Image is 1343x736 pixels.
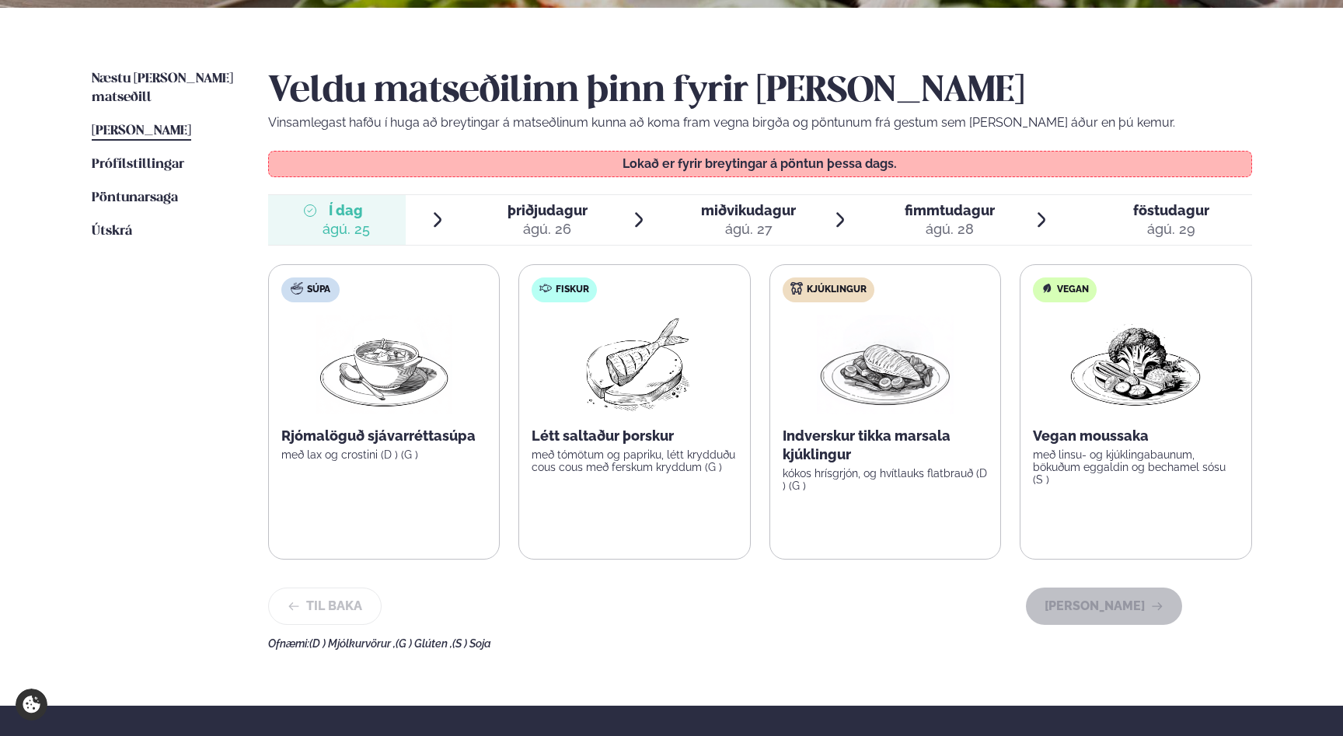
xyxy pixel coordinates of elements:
[1033,448,1239,486] p: með linsu- og kjúklingabaunum, bökuðum eggaldin og bechamel sósu (S )
[307,284,330,296] span: Súpa
[1133,202,1209,218] span: föstudagur
[323,201,370,220] span: Í dag
[92,225,132,238] span: Útskrá
[92,191,178,204] span: Pöntunarsaga
[92,124,191,138] span: [PERSON_NAME]
[783,427,989,464] p: Indverskur tikka marsala kjúklingur
[92,122,191,141] a: [PERSON_NAME]
[1067,315,1204,414] img: Vegan.png
[268,70,1252,113] h2: Veldu matseðilinn þinn fyrir [PERSON_NAME]
[566,315,703,414] img: Fish.png
[807,284,867,296] span: Kjúklingur
[783,467,989,492] p: kókos hrísgrjón, og hvítlauks flatbrauð (D ) (G )
[92,189,178,208] a: Pöntunarsaga
[1033,427,1239,445] p: Vegan moussaka
[905,220,995,239] div: ágú. 28
[268,637,1252,650] div: Ofnæmi:
[323,220,370,239] div: ágú. 25
[396,637,452,650] span: (G ) Glúten ,
[556,284,589,296] span: Fiskur
[532,448,738,473] p: með tómötum og papriku, létt krydduðu cous cous með ferskum kryddum (G )
[92,155,184,174] a: Prófílstillingar
[817,315,954,414] img: Chicken-breast.png
[16,689,47,720] a: Cookie settings
[92,70,237,107] a: Næstu [PERSON_NAME] matseðill
[291,282,303,295] img: soup.svg
[452,637,491,650] span: (S ) Soja
[281,448,487,461] p: með lax og crostini (D ) (G )
[905,202,995,218] span: fimmtudagur
[268,113,1252,132] p: Vinsamlegast hafðu í huga að breytingar á matseðlinum kunna að koma fram vegna birgða og pöntunum...
[309,637,396,650] span: (D ) Mjólkurvörur ,
[1133,220,1209,239] div: ágú. 29
[701,202,796,218] span: miðvikudagur
[790,282,803,295] img: chicken.svg
[316,315,452,414] img: Soup.png
[532,427,738,445] p: Létt saltaður þorskur
[508,220,588,239] div: ágú. 26
[1026,588,1182,625] button: [PERSON_NAME]
[1041,282,1053,295] img: Vegan.svg
[281,427,487,445] p: Rjómalöguð sjávarréttasúpa
[284,158,1236,170] p: Lokað er fyrir breytingar á pöntun þessa dags.
[92,158,184,171] span: Prófílstillingar
[92,222,132,241] a: Útskrá
[268,588,382,625] button: Til baka
[92,72,233,104] span: Næstu [PERSON_NAME] matseðill
[701,220,796,239] div: ágú. 27
[508,202,588,218] span: þriðjudagur
[539,282,552,295] img: fish.svg
[1057,284,1089,296] span: Vegan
